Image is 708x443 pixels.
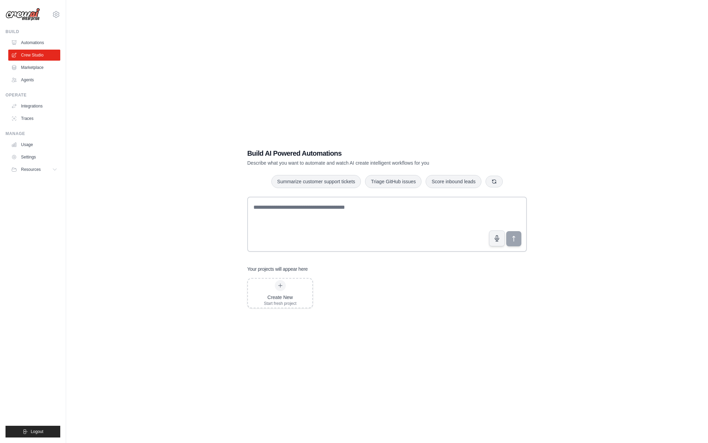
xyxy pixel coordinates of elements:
[264,301,296,306] div: Start fresh project
[486,176,503,187] button: Get new suggestions
[247,266,308,272] h3: Your projects will appear here
[21,167,41,172] span: Resources
[6,426,60,437] button: Logout
[6,8,40,21] img: Logo
[8,152,60,163] a: Settings
[8,101,60,112] a: Integrations
[247,159,479,166] p: Describe what you want to automate and watch AI create intelligent workflows for you
[489,230,505,246] button: Click to speak your automation idea
[264,294,296,301] div: Create New
[365,175,421,188] button: Triage GitHub issues
[8,50,60,61] a: Crew Studio
[8,37,60,48] a: Automations
[271,175,361,188] button: Summarize customer support tickets
[247,148,479,158] h1: Build AI Powered Automations
[8,74,60,85] a: Agents
[8,164,60,175] button: Resources
[426,175,481,188] button: Score inbound leads
[6,131,60,136] div: Manage
[31,429,43,434] span: Logout
[8,113,60,124] a: Traces
[8,62,60,73] a: Marketplace
[8,139,60,150] a: Usage
[6,92,60,98] div: Operate
[6,29,60,34] div: Build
